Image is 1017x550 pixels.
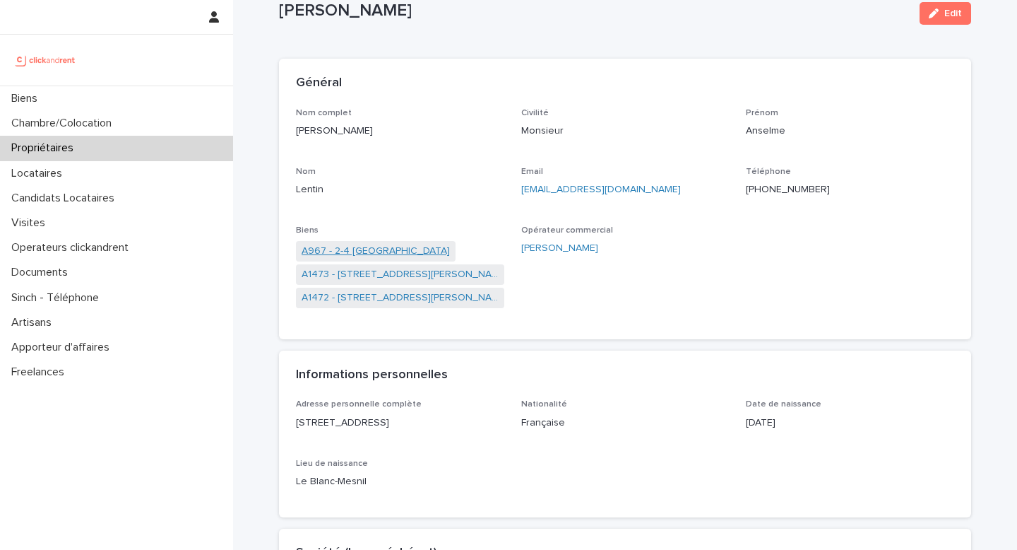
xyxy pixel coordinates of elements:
p: Anselme [746,124,954,139]
a: [EMAIL_ADDRESS][DOMAIN_NAME] [521,185,681,194]
span: Civilité [521,109,549,117]
span: Nationalité [521,400,567,409]
span: Date de naissance [746,400,821,409]
p: Apporteur d'affaires [6,341,121,354]
span: Biens [296,226,319,235]
span: Adresse personnelle complète [296,400,422,409]
p: Sinch - Téléphone [6,291,110,305]
p: Artisans [6,316,63,329]
p: Propriétaires [6,141,85,155]
a: A1473 - [STREET_ADDRESS][PERSON_NAME][PERSON_NAME] [302,267,499,282]
p: Locataires [6,167,73,180]
span: Lieu de naissance [296,460,368,468]
p: Française [521,416,730,431]
p: Documents [6,266,79,279]
span: Nom complet [296,109,352,117]
h2: Informations personnelles [296,368,448,383]
h2: Général [296,76,342,91]
span: Edit [944,8,962,18]
p: [DATE] [746,416,954,431]
p: [STREET_ADDRESS] [296,416,504,431]
img: UCB0brd3T0yccxBKYDjQ [11,46,80,74]
p: Operateurs clickandrent [6,241,140,254]
a: A967 - 2-4 [GEOGRAPHIC_DATA] [302,244,450,259]
p: [PERSON_NAME] [296,124,504,139]
p: Lentin [296,182,504,197]
span: Prénom [746,109,778,117]
p: Le Blanc-Mesnil [296,474,504,489]
p: [PERSON_NAME] [279,1,908,21]
p: Freelances [6,365,76,379]
p: Candidats Locataires [6,192,126,205]
a: [PERSON_NAME] [521,241,598,256]
p: Chambre/Colocation [6,117,123,130]
a: A1472 - [STREET_ADDRESS][PERSON_NAME][PERSON_NAME] [302,291,499,305]
p: [PHONE_NUMBER] [746,182,954,197]
p: Monsieur [521,124,730,139]
span: Nom [296,168,316,176]
button: Edit [920,2,971,25]
span: Email [521,168,543,176]
span: Téléphone [746,168,791,176]
span: Opérateur commercial [521,226,613,235]
p: Biens [6,92,49,105]
p: Visites [6,216,56,230]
